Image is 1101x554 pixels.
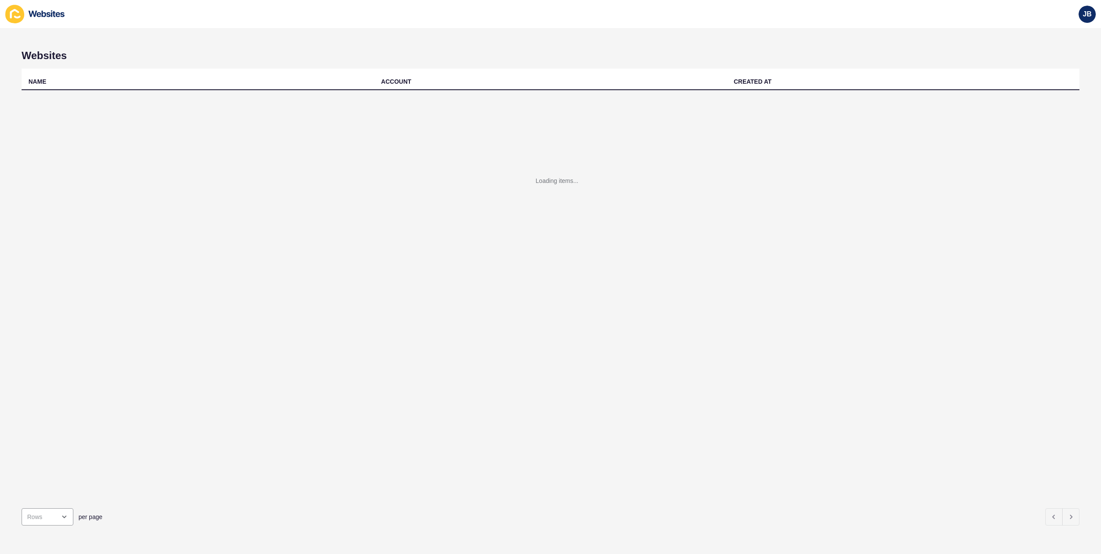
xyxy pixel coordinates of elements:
[22,508,73,526] div: open menu
[22,50,1079,62] h1: Websites
[734,77,772,86] div: CREATED AT
[381,77,411,86] div: ACCOUNT
[536,176,579,185] div: Loading items...
[79,513,102,521] span: per page
[1083,10,1092,19] span: JB
[28,77,46,86] div: NAME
